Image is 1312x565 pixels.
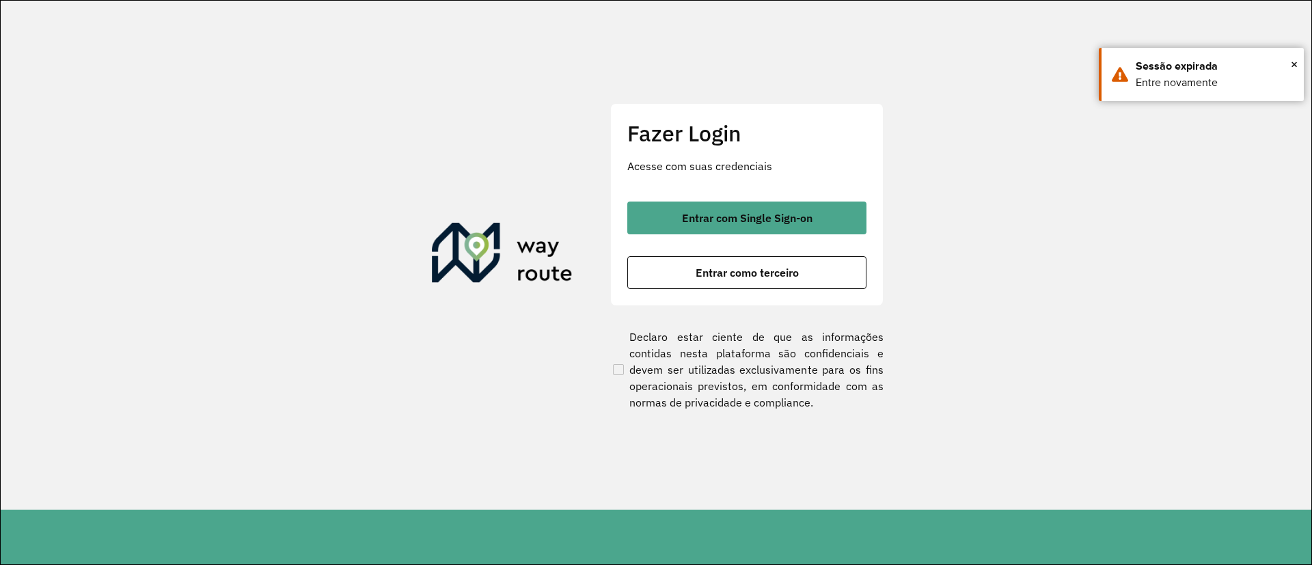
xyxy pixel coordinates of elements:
span: Entrar como terceiro [696,267,799,278]
img: Roteirizador AmbevTech [432,223,573,288]
button: button [627,202,866,234]
div: Sessão expirada [1136,58,1294,74]
h2: Fazer Login [627,120,866,146]
span: Entrar com Single Sign-on [682,212,812,223]
div: Entre novamente [1136,74,1294,91]
p: Acesse com suas credenciais [627,158,866,174]
button: button [627,256,866,289]
span: × [1291,54,1298,74]
button: Close [1291,54,1298,74]
label: Declaro estar ciente de que as informações contidas nesta plataforma são confidenciais e devem se... [610,329,884,411]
